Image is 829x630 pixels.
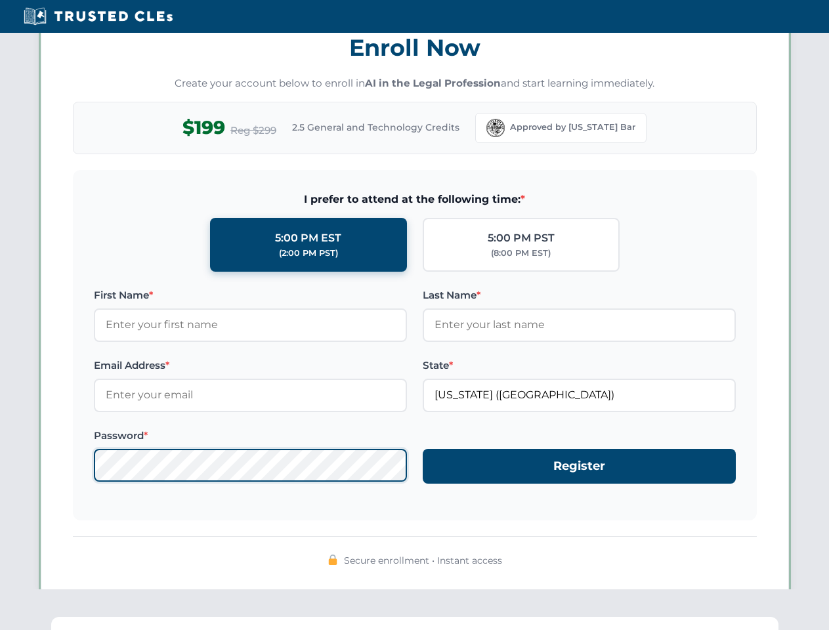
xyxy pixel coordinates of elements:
[423,379,736,411] input: Florida (FL)
[365,77,501,89] strong: AI in the Legal Profession
[94,379,407,411] input: Enter your email
[94,287,407,303] label: First Name
[182,113,225,142] span: $199
[423,308,736,341] input: Enter your last name
[94,428,407,444] label: Password
[423,287,736,303] label: Last Name
[423,449,736,484] button: Register
[423,358,736,373] label: State
[279,247,338,260] div: (2:00 PM PST)
[230,123,276,138] span: Reg $299
[488,230,555,247] div: 5:00 PM PST
[486,119,505,137] img: Florida Bar
[510,121,635,134] span: Approved by [US_STATE] Bar
[275,230,341,247] div: 5:00 PM EST
[292,120,459,135] span: 2.5 General and Technology Credits
[328,555,338,565] img: 🔒
[94,191,736,208] span: I prefer to attend at the following time:
[344,553,502,568] span: Secure enrollment • Instant access
[73,76,757,91] p: Create your account below to enroll in and start learning immediately.
[94,358,407,373] label: Email Address
[94,308,407,341] input: Enter your first name
[491,247,551,260] div: (8:00 PM EST)
[73,27,757,68] h3: Enroll Now
[20,7,177,26] img: Trusted CLEs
